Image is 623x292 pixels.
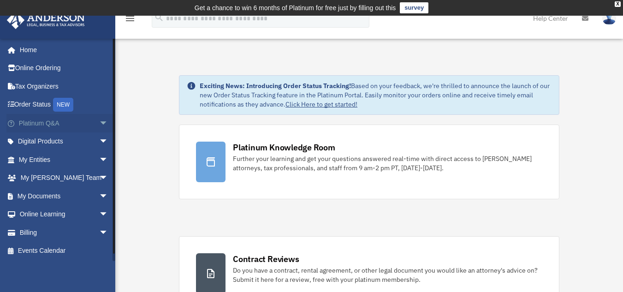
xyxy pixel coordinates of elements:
i: search [154,12,164,23]
span: arrow_drop_down [99,223,118,242]
div: Based on your feedback, we're thrilled to announce the launch of our new Order Status Tracking fe... [200,81,552,109]
div: Get a chance to win 6 months of Platinum for free just by filling out this [195,2,396,13]
strong: Exciting News: Introducing Order Status Tracking! [200,82,351,90]
div: Platinum Knowledge Room [233,142,335,153]
a: Order StatusNEW [6,95,122,114]
a: Events Calendar [6,242,122,260]
a: My Entitiesarrow_drop_down [6,150,122,169]
span: arrow_drop_down [99,114,118,133]
span: arrow_drop_down [99,150,118,169]
a: Tax Organizers [6,77,122,95]
div: NEW [53,98,73,112]
img: Anderson Advisors Platinum Portal [4,11,88,29]
span: arrow_drop_down [99,169,118,188]
a: menu [125,16,136,24]
span: arrow_drop_down [99,187,118,206]
a: Home [6,41,118,59]
a: survey [400,2,428,13]
a: Click Here to get started! [285,100,357,108]
a: My [PERSON_NAME] Teamarrow_drop_down [6,169,122,187]
div: Contract Reviews [233,253,299,265]
div: Do you have a contract, rental agreement, or other legal document you would like an attorney's ad... [233,266,542,284]
a: My Documentsarrow_drop_down [6,187,122,205]
a: Platinum Q&Aarrow_drop_down [6,114,122,132]
div: close [615,1,621,7]
i: menu [125,13,136,24]
div: Further your learning and get your questions answered real-time with direct access to [PERSON_NAM... [233,154,542,173]
a: Platinum Knowledge Room Further your learning and get your questions answered real-time with dire... [179,125,559,199]
span: arrow_drop_down [99,132,118,151]
a: Online Learningarrow_drop_down [6,205,122,224]
a: Billingarrow_drop_down [6,223,122,242]
a: Digital Productsarrow_drop_down [6,132,122,151]
img: User Pic [602,12,616,25]
span: arrow_drop_down [99,205,118,224]
a: Online Ordering [6,59,122,77]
